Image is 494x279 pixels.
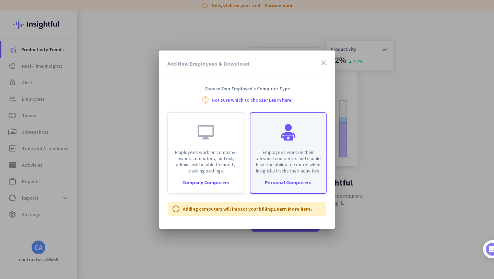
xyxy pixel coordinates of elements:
a: Learn More here. [274,206,312,212]
p: Employees work on their personal computers and should have the ability to control when Insightful... [255,149,322,174]
p: Employees work on company-owned computers, and only admins will be able to modify tracking settings. [172,149,239,174]
h4: Choose Your Employee's Computer Type [159,86,335,92]
div: Company Computers [168,180,244,185]
i: info [172,205,180,213]
p: Adding computers will impact your billing. [183,205,312,212]
h3: Add New Employees & Download [167,61,249,66]
i: close [319,59,328,67]
a: Not sure which to choose? Learn here. [212,98,293,102]
i: contact_support [201,96,210,104]
div: Personal Computers [250,180,326,185]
